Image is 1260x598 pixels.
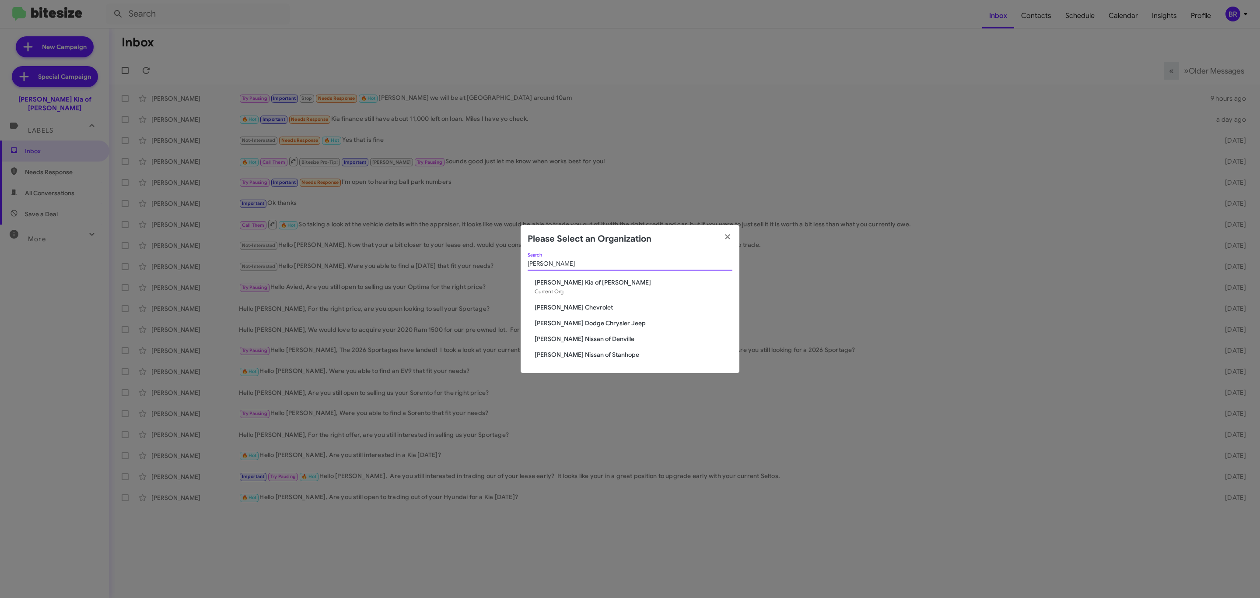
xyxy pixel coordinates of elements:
span: [PERSON_NAME] Chevrolet [535,303,732,312]
span: [PERSON_NAME] Nissan of Stanhope [535,350,732,359]
span: [PERSON_NAME] Dodge Chrysler Jeep [535,319,732,327]
span: Current Org [535,288,563,295]
h2: Please Select an Organization [528,232,651,246]
span: [PERSON_NAME] Nissan of Denville [535,334,732,343]
span: [PERSON_NAME] Kia of [PERSON_NAME] [535,278,732,287]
